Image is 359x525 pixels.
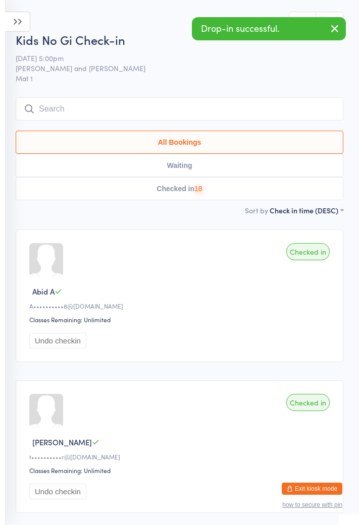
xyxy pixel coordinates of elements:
div: Drop-in successful. [192,17,346,40]
input: Search [16,97,343,121]
button: Exit kiosk mode [282,483,342,495]
div: Checked in [286,243,330,260]
div: Classes Remaining: Unlimited [29,315,333,324]
span: [DATE] 5:00pm [16,53,328,63]
div: A••••••••••8@[DOMAIN_NAME] [29,302,333,310]
div: 18 [194,185,202,193]
button: Undo checkin [29,333,86,348]
div: Checked in [286,394,330,411]
h2: Kids No Gi Check-in [16,31,343,48]
label: Sort by [245,205,268,215]
button: Undo checkin [29,484,86,499]
button: Checked in18 [16,177,343,200]
span: [PERSON_NAME] [32,437,92,447]
span: Abid A [32,286,55,297]
div: Classes Remaining: Unlimited [29,466,333,475]
span: Mat 1 [16,73,343,83]
button: Waiting [16,154,343,177]
div: t••••••••••r@[DOMAIN_NAME] [29,452,333,461]
button: All Bookings [16,131,343,154]
span: [PERSON_NAME] and [PERSON_NAME] [16,63,328,73]
div: Check in time (DESC) [270,205,343,215]
button: how to secure with pin [282,501,342,508]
